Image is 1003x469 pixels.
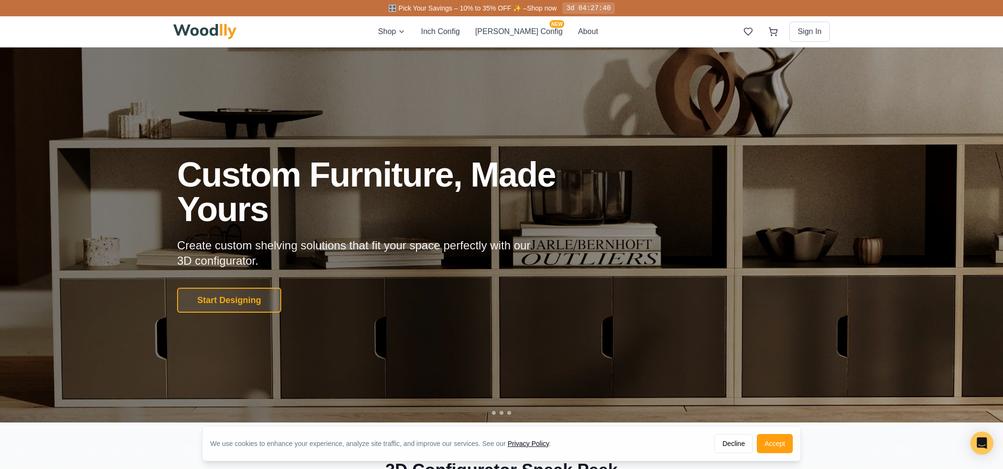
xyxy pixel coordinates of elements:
button: Inch Config [421,26,460,37]
img: Woodlly [173,24,237,39]
button: Decline [714,434,753,453]
span: 🎛️ Pick Your Savings – 10% to 35% OFF ✨ – [388,4,526,12]
button: Start Designing [177,288,281,313]
a: Shop now [527,4,557,12]
button: Sign In [789,22,830,42]
button: Shop [378,26,406,37]
h1: Custom Furniture, Made Yours [177,157,607,226]
div: 3d 04:27:40 [562,2,614,14]
p: Create custom shelving solutions that fit your space perfectly with our 3D configurator. [177,238,546,269]
div: We use cookies to enhance your experience, analyze site traffic, and improve our services. See our . [210,439,559,448]
button: [PERSON_NAME] ConfigNEW [475,26,562,37]
button: About [578,26,598,37]
div: Open Intercom Messenger [970,432,993,455]
span: NEW [549,20,564,28]
a: Privacy Policy [508,440,549,447]
button: Accept [757,434,793,453]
